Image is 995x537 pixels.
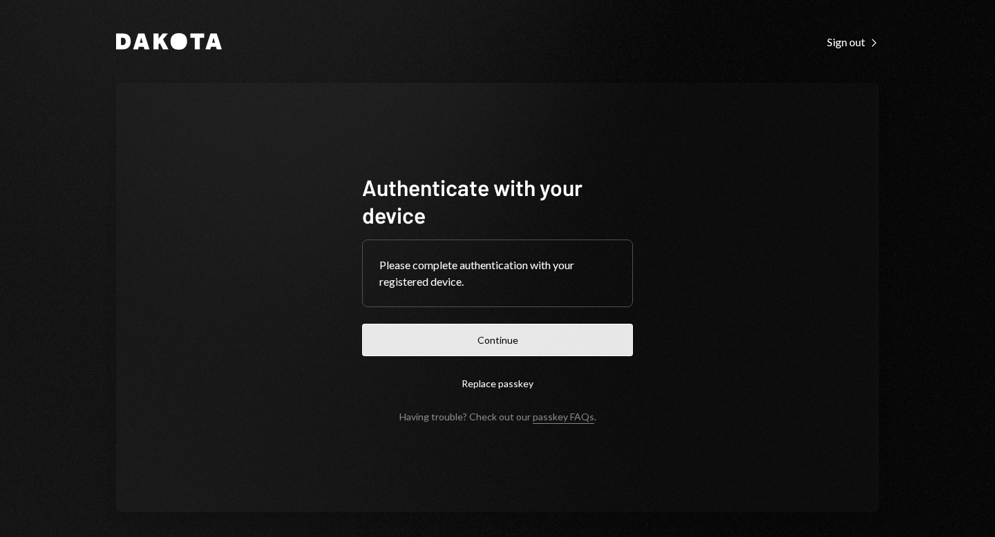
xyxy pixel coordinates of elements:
[362,324,633,356] button: Continue
[533,411,594,424] a: passkey FAQs
[362,173,633,228] h1: Authenticate with your device
[827,34,879,49] a: Sign out
[827,35,879,49] div: Sign out
[379,257,616,290] div: Please complete authentication with your registered device.
[362,367,633,400] button: Replace passkey
[399,411,596,422] div: Having trouble? Check out our .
